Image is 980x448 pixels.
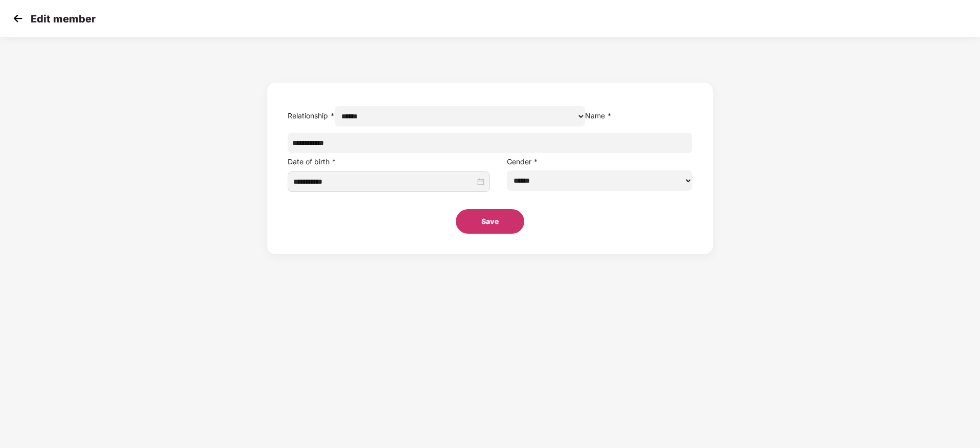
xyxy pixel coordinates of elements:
[585,111,612,120] label: Name *
[288,111,335,120] label: Relationship *
[456,209,524,234] button: Save
[31,13,96,25] p: Edit member
[288,157,336,166] label: Date of birth *
[507,157,538,166] label: Gender *
[10,11,26,26] img: svg+xml;base64,PHN2ZyB4bWxucz0iaHR0cDovL3d3dy53My5vcmcvMjAwMC9zdmciIHdpZHRoPSIzMCIgaGVpZ2h0PSIzMC...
